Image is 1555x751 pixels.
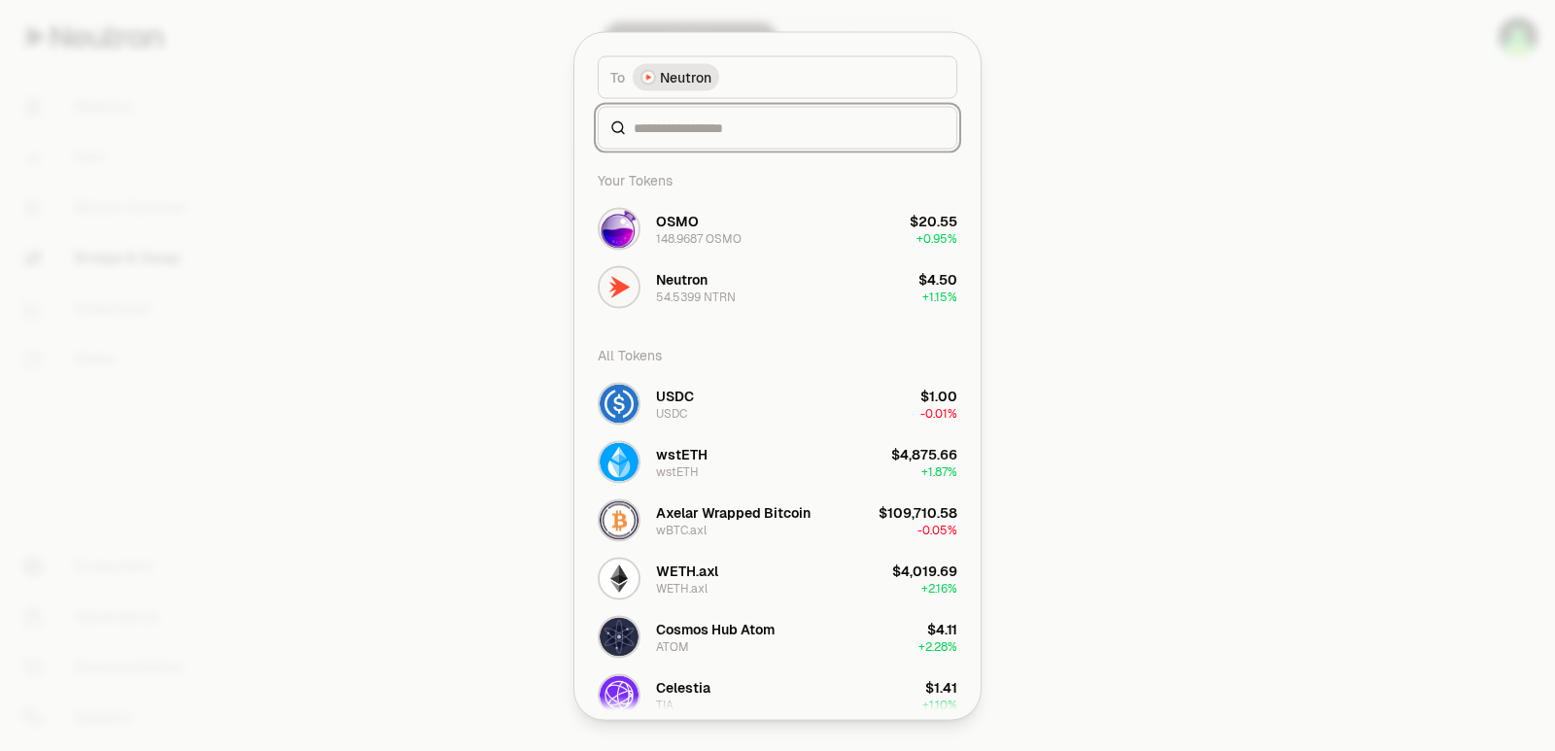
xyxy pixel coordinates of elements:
div: wstETH [656,463,699,479]
div: All Tokens [586,335,969,374]
div: $4.11 [927,619,957,638]
div: WETH.axl [656,580,708,596]
img: NTRN Logo [600,267,639,306]
div: Your Tokens [586,160,969,199]
span: -0.01% [920,405,957,421]
img: WETH.axl Logo [600,559,639,597]
button: OSMO LogoOSMO148.9687 OSMO$20.55+0.95% [586,199,969,257]
button: ATOM LogoCosmos Hub AtomATOM$4.11+2.28% [586,607,969,666]
img: OSMO Logo [600,209,639,248]
span: + 1.10% [922,697,957,712]
img: USDC Logo [600,384,639,423]
span: + 1.87% [921,463,957,479]
button: NTRN LogoNeutron54.5399 NTRN$4.50+1.15% [586,257,969,316]
span: + 2.28% [918,638,957,654]
button: wstETH LogowstETHwstETH$4,875.66+1.87% [586,432,969,491]
div: $20.55 [910,211,957,230]
span: + 2.16% [921,580,957,596]
img: TIA Logo [600,675,639,714]
div: OSMO [656,211,699,230]
img: Neutron Logo [642,71,654,83]
span: -0.05% [917,522,957,537]
button: TIA LogoCelestiaTIA$1.41+1.10% [586,666,969,724]
div: $4,019.69 [892,561,957,580]
button: WETH.axl LogoWETH.axlWETH.axl$4,019.69+2.16% [586,549,969,607]
div: Axelar Wrapped Bitcoin [656,502,811,522]
div: wBTC.axl [656,522,707,537]
span: + 0.95% [916,230,957,246]
img: ATOM Logo [600,617,639,656]
div: WETH.axl [656,561,718,580]
div: $109,710.58 [879,502,957,522]
span: Neutron [660,67,711,86]
div: USDC [656,405,687,421]
button: ToNeutron LogoNeutron [598,55,957,98]
img: wstETH Logo [600,442,639,481]
div: Celestia [656,677,710,697]
div: $4.50 [918,269,957,289]
div: TIA [656,697,674,712]
div: Cosmos Hub Atom [656,619,775,638]
img: wBTC.axl Logo [600,500,639,539]
div: wstETH [656,444,708,463]
div: 54.5399 NTRN [656,289,736,304]
div: USDC [656,386,694,405]
button: wBTC.axl LogoAxelar Wrapped BitcoinwBTC.axl$109,710.58-0.05% [586,491,969,549]
div: 148.9687 OSMO [656,230,742,246]
div: Neutron [656,269,708,289]
div: ATOM [656,638,689,654]
div: $1.00 [920,386,957,405]
span: To [610,67,625,86]
div: $1.41 [925,677,957,697]
div: $4,875.66 [891,444,957,463]
button: USDC LogoUSDCUSDC$1.00-0.01% [586,374,969,432]
span: + 1.15% [922,289,957,304]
